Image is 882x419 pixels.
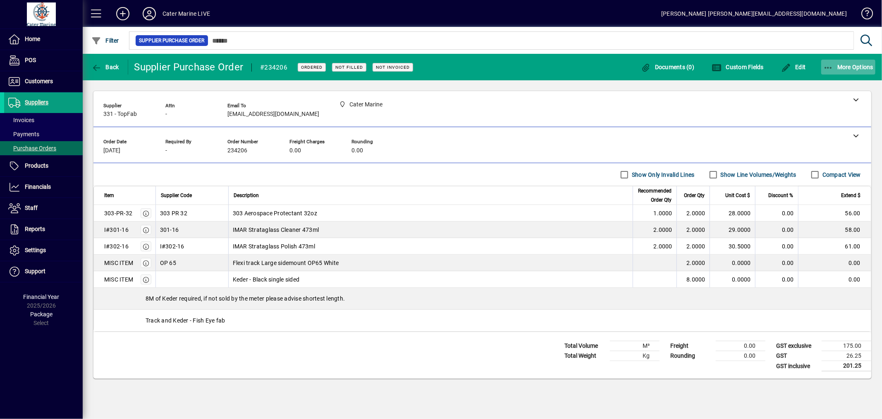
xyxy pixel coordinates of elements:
[755,255,798,271] td: 0.00
[94,310,871,331] div: Track and Keder - Fish Eye fab
[4,261,83,282] a: Support
[710,271,755,288] td: 0.0000
[4,198,83,219] a: Staff
[30,311,53,318] span: Package
[610,351,660,361] td: Kg
[641,64,695,70] span: Documents (0)
[25,36,40,42] span: Home
[822,351,871,361] td: 26.25
[712,64,764,70] span: Custom Fields
[136,6,163,21] button: Profile
[8,117,34,123] span: Invoices
[351,147,363,154] span: 0.00
[4,50,83,71] a: POS
[633,238,676,255] td: 2.0000
[823,64,874,70] span: More Options
[110,6,136,21] button: Add
[8,145,56,152] span: Purchase Orders
[684,191,705,200] span: Order Qty
[633,222,676,238] td: 2.0000
[25,205,38,211] span: Staff
[676,255,710,271] td: 2.0000
[165,111,167,118] span: -
[4,113,83,127] a: Invoices
[781,64,806,70] span: Edit
[821,171,861,179] label: Compact View
[89,33,121,48] button: Filter
[798,222,871,238] td: 58.00
[4,71,83,92] a: Customers
[4,156,83,176] a: Products
[779,60,808,75] button: Edit
[676,238,710,255] td: 2.0000
[798,205,871,222] td: 56.00
[83,60,128,75] app-page-header-button: Back
[155,205,228,222] td: 303 PR 32
[25,247,46,253] span: Settings
[25,226,45,232] span: Reports
[233,209,317,217] span: 303 Aerospace Protectant 32oz
[633,205,676,222] td: 1.0000
[666,351,716,361] td: Rounding
[103,111,137,118] span: 331 - TopFab
[855,2,872,29] a: Knowledge Base
[161,191,192,200] span: Supplier Code
[103,147,120,154] span: [DATE]
[639,60,697,75] button: Documents (0)
[25,78,53,84] span: Customers
[91,37,119,44] span: Filter
[630,171,695,179] label: Show Only Invalid Lines
[725,191,750,200] span: Unit Cost $
[710,255,755,271] td: 0.0000
[335,65,363,70] span: Not Filled
[716,341,765,351] td: 0.00
[227,111,319,118] span: [EMAIL_ADDRESS][DOMAIN_NAME]
[755,271,798,288] td: 0.00
[94,288,871,309] div: 8M of Keder required, if not sold by the meter please advise shortest length.
[755,238,798,255] td: 0.00
[755,205,798,222] td: 0.00
[25,268,45,275] span: Support
[676,271,710,288] td: 8.0000
[710,205,755,222] td: 28.0000
[798,255,871,271] td: 0.00
[661,7,847,20] div: [PERSON_NAME] [PERSON_NAME][EMAIL_ADDRESS][DOMAIN_NAME]
[165,147,167,154] span: -
[89,60,121,75] button: Back
[233,275,300,284] span: Keder - Black single sided
[260,61,287,74] div: #234206
[676,205,710,222] td: 2.0000
[163,7,210,20] div: Cater Marine LIVE
[638,186,672,205] span: Recommended Order Qty
[24,294,60,300] span: Financial Year
[227,147,247,154] span: 234206
[560,351,610,361] td: Total Weight
[719,171,796,179] label: Show Line Volumes/Weights
[25,162,48,169] span: Products
[4,29,83,50] a: Home
[768,191,793,200] span: Discount %
[821,60,876,75] button: More Options
[710,222,755,238] td: 29.0000
[104,226,129,234] div: I#301-16
[233,259,339,267] span: Flexi track Large sidemount OP65 White
[91,64,119,70] span: Back
[772,351,822,361] td: GST
[822,341,871,351] td: 175.00
[301,65,323,70] span: Ordered
[755,222,798,238] td: 0.00
[289,147,301,154] span: 0.00
[104,242,129,250] div: I#302-16
[710,238,755,255] td: 30.5000
[716,351,765,361] td: 0.00
[25,99,48,106] span: Suppliers
[4,141,83,155] a: Purchase Orders
[666,341,716,351] td: Freight
[25,57,36,63] span: POS
[104,191,114,200] span: Item
[376,65,410,70] span: Not Invoiced
[610,341,660,351] td: M³
[104,275,133,284] div: MISC ITEM
[8,131,39,137] span: Payments
[25,183,51,190] span: Financials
